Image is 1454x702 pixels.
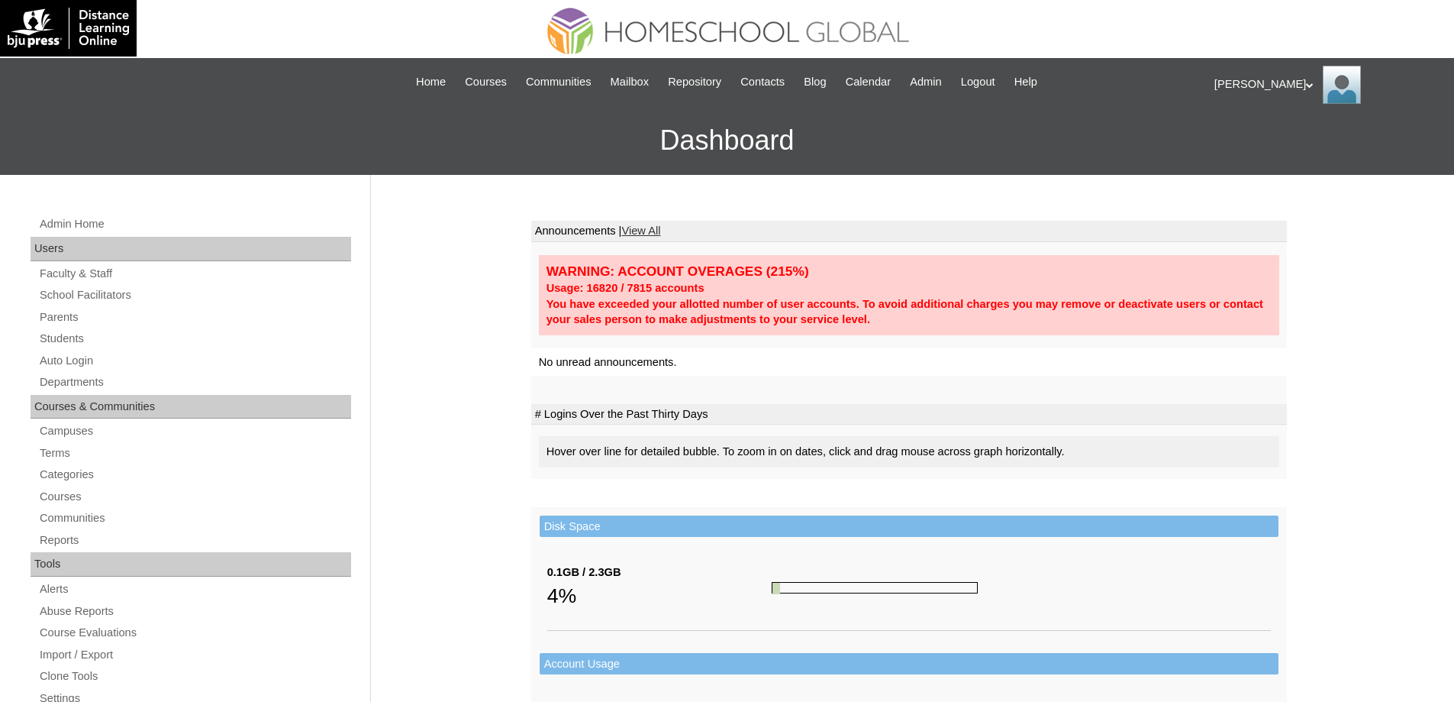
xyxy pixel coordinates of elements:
[531,404,1287,425] td: # Logins Over the Past Thirty Days
[796,73,833,91] a: Blog
[540,653,1278,675] td: Account Usage
[38,509,351,528] a: Communities
[660,73,729,91] a: Repository
[465,73,507,91] span: Courses
[953,73,1003,91] a: Logout
[838,73,898,91] a: Calendar
[38,531,351,550] a: Reports
[408,73,453,91] a: Home
[546,263,1272,280] div: WARNING: ACCOUNT OVERAGES (215%)
[546,282,704,294] strong: Usage: 16820 / 7815 accounts
[910,73,942,91] span: Admin
[38,286,351,305] a: School Facilitators
[668,73,721,91] span: Repository
[38,623,351,642] a: Course Evaluations
[457,73,514,91] a: Courses
[38,329,351,348] a: Students
[518,73,599,91] a: Communities
[38,465,351,484] a: Categories
[38,444,351,463] a: Terms
[38,580,351,599] a: Alerts
[38,422,351,441] a: Campuses
[38,487,351,506] a: Courses
[547,565,772,581] div: 0.1GB / 2.3GB
[38,602,351,621] a: Abuse Reports
[961,73,995,91] span: Logout
[611,73,650,91] span: Mailbox
[31,552,351,577] div: Tools
[603,73,657,91] a: Mailbox
[531,348,1287,377] td: No unread announcements.
[621,225,660,237] a: View All
[8,8,129,49] img: logo-white.png
[38,667,351,686] a: Clone Tools
[38,645,351,665] a: Import / Export
[31,237,351,261] div: Users
[539,436,1279,467] div: Hover over line for detailed bubble. To zoom in on dates, click and drag mouse across graph horiz...
[540,516,1278,538] td: Disk Space
[740,73,785,91] span: Contacts
[38,351,351,370] a: Auto Login
[547,581,772,611] div: 4%
[31,395,351,419] div: Courses & Communities
[526,73,592,91] span: Communities
[1014,73,1037,91] span: Help
[531,221,1287,242] td: Announcements |
[8,106,1446,175] h3: Dashboard
[38,264,351,283] a: Faculty & Staff
[546,296,1272,328] div: You have exceeded your allotted number of user accounts. To avoid additional charges you may remo...
[804,73,826,91] span: Blog
[902,73,949,91] a: Admin
[1323,66,1361,104] img: Ariane Ebuen
[38,373,351,392] a: Departments
[846,73,891,91] span: Calendar
[416,73,446,91] span: Home
[1007,73,1045,91] a: Help
[38,308,351,327] a: Parents
[38,215,351,234] a: Admin Home
[733,73,792,91] a: Contacts
[1214,66,1439,104] div: [PERSON_NAME]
